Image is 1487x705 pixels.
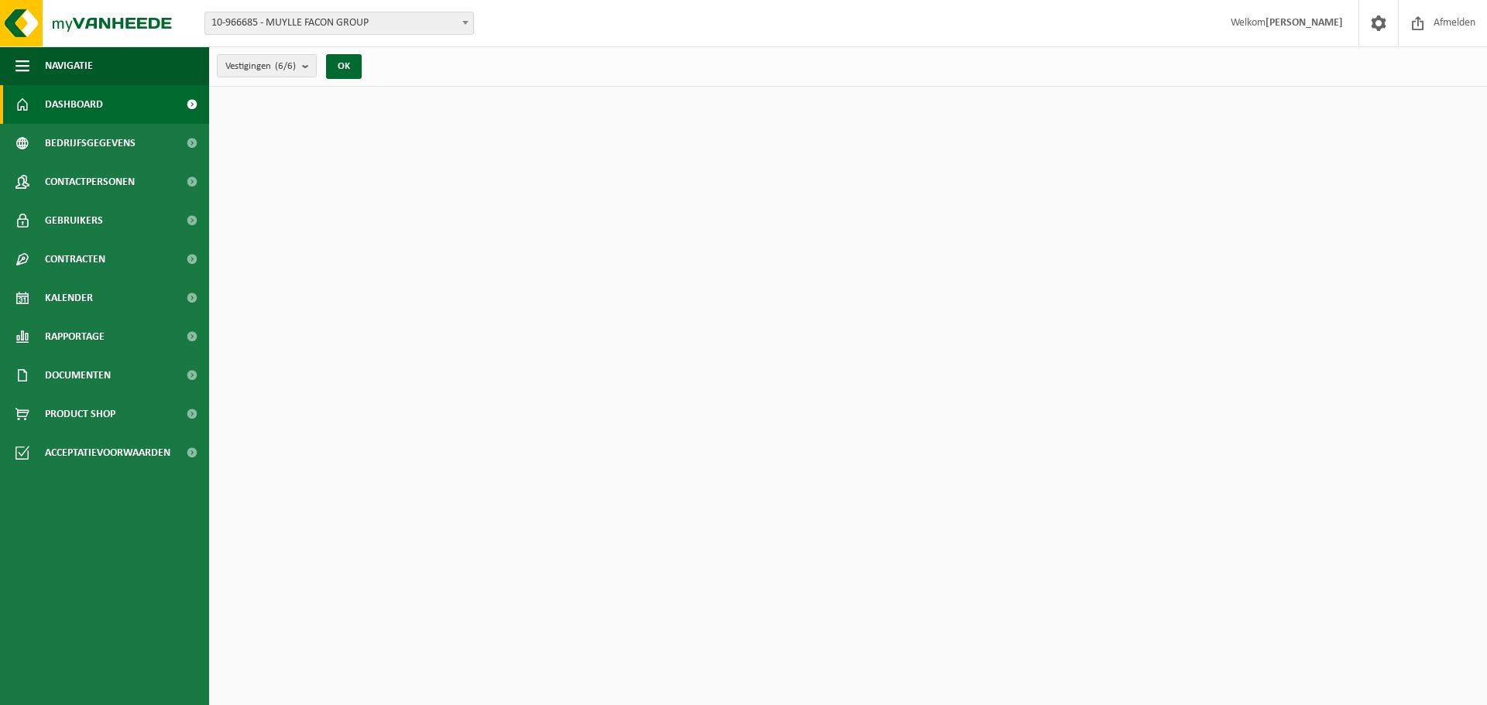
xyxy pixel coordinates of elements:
[45,395,115,433] span: Product Shop
[217,54,317,77] button: Vestigingen(6/6)
[45,163,135,201] span: Contactpersonen
[45,85,103,124] span: Dashboard
[45,240,105,279] span: Contracten
[45,124,136,163] span: Bedrijfsgegevens
[326,54,362,79] button: OK
[45,46,93,85] span: Navigatie
[45,201,103,240] span: Gebruikers
[205,12,473,34] span: 10-966685 - MUYLLE FACON GROUP
[275,61,296,71] count: (6/6)
[1265,17,1343,29] strong: [PERSON_NAME]
[45,279,93,317] span: Kalender
[204,12,474,35] span: 10-966685 - MUYLLE FACON GROUP
[45,317,105,356] span: Rapportage
[45,356,111,395] span: Documenten
[45,433,170,472] span: Acceptatievoorwaarden
[225,55,296,78] span: Vestigingen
